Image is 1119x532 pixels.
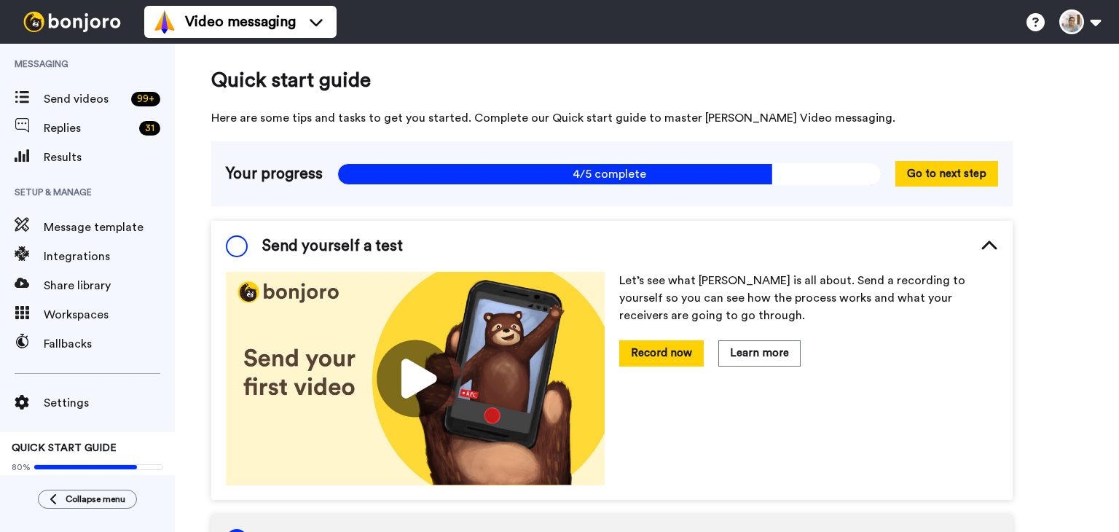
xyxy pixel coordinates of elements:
button: Record now [619,340,704,366]
div: 99 + [131,92,160,106]
span: QUICK START GUIDE [12,443,117,453]
span: Video messaging [185,12,296,32]
span: 80% [12,461,31,473]
div: 31 [139,121,160,136]
img: vm-color.svg [153,10,176,34]
span: Workspaces [44,306,175,324]
span: Replies [44,120,133,137]
button: Go to next step [895,161,998,187]
span: Fallbacks [44,335,175,353]
button: Learn more [718,340,801,366]
span: Message template [44,219,175,236]
span: Settings [44,394,175,412]
span: Send yourself a test [262,235,403,257]
span: 4/5 complete [337,163,881,185]
span: Here are some tips and tasks to get you started. Complete our Quick start guide to master [PERSON... [211,109,1013,127]
img: 178eb3909c0dc23ce44563bdb6dc2c11.jpg [226,272,605,485]
span: Integrations [44,248,175,265]
span: Results [44,149,175,166]
span: Share library [44,277,175,294]
button: Collapse menu [38,490,137,509]
span: Send videos [44,90,125,108]
img: bj-logo-header-white.svg [17,12,127,32]
span: Quick start guide [211,66,1013,95]
span: Collapse menu [66,493,125,505]
span: Your progress [226,163,323,185]
p: Let’s see what [PERSON_NAME] is all about. Send a recording to yourself so you can see how the pr... [619,272,998,324]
